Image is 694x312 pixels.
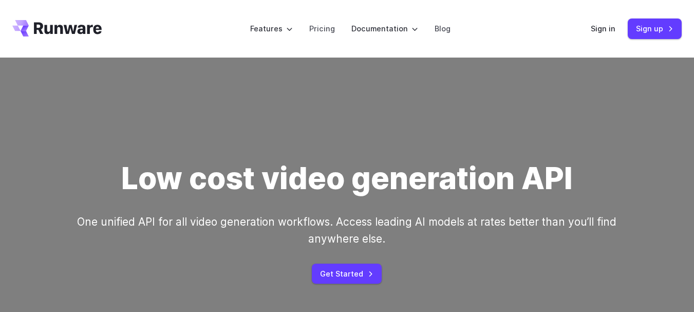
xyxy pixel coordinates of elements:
[628,19,682,39] a: Sign up
[12,20,102,36] a: Go to /
[312,264,382,284] a: Get Started
[250,23,293,34] label: Features
[69,213,625,248] p: One unified API for all video generation workflows. Access leading AI models at rates better than...
[121,160,573,197] h1: Low cost video generation API
[435,23,451,34] a: Blog
[591,23,615,34] a: Sign in
[309,23,335,34] a: Pricing
[351,23,418,34] label: Documentation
